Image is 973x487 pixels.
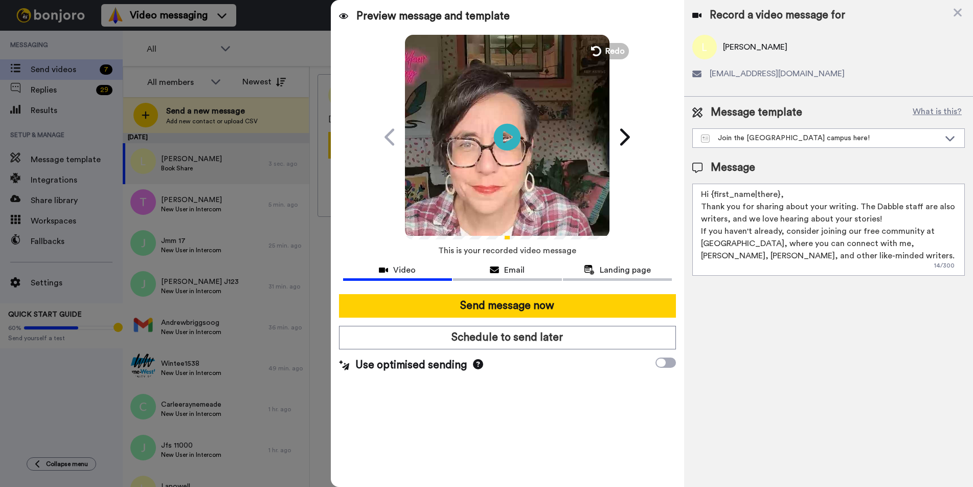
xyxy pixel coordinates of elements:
span: Use optimised sending [355,358,467,373]
textarea: Hi {first_name|there}, Thank you for sharing about your writing. The Dabble staff are also writer... [692,184,965,276]
span: Video [393,264,416,276]
img: Message-temps.svg [701,135,710,143]
button: What is this? [910,105,965,120]
div: Join the [GEOGRAPHIC_DATA] campus here! [701,133,940,143]
span: Message [711,160,755,175]
span: Email [504,264,525,276]
span: [EMAIL_ADDRESS][DOMAIN_NAME] [710,68,845,80]
span: Landing page [600,264,651,276]
span: This is your recorded video message [438,239,576,262]
button: Send message now [339,294,676,318]
button: Schedule to send later [339,326,676,349]
span: Message template [711,105,802,120]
